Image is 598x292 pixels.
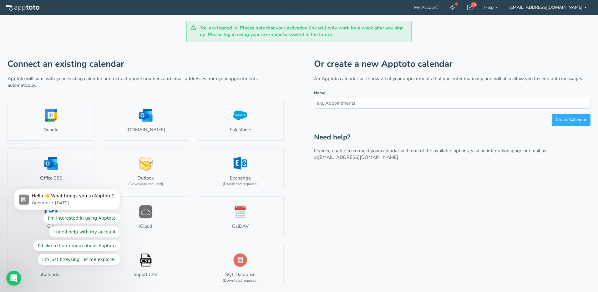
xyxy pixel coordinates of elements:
[6,5,39,11] img: logo-apptoto--white.svg
[314,133,590,141] h2: Need help?
[33,127,116,138] button: Quick reply: I'm just browsing, let me explore!
[197,245,284,285] a: SQL Database
[314,76,590,82] p: An Apptoto calendar will show all of your appointments that you enter manually and will also allo...
[102,100,189,141] a: [DOMAIN_NAME]
[128,181,163,187] div: (Download required)
[552,114,590,126] button: Create Calendar
[314,148,590,161] p: If you’re unable to connect your calendar with one of the available options, visit our page or em...
[197,196,284,237] a: CalDAV
[223,181,258,187] div: (Download required)
[314,98,590,109] input: e.g. Appointments
[318,154,399,160] a: [EMAIL_ADDRESS][DOMAIN_NAME].
[102,196,189,237] a: iCloud
[6,271,21,286] iframe: Intercom live chat
[197,100,284,141] a: Salesforce
[186,21,412,42] div: You are logged in. Please note that your activation link will only work for a week after you sign...
[197,148,284,189] a: Exchange
[102,245,189,285] a: Import CSV
[487,148,512,154] a: integrations
[223,278,258,283] div: (Download required)
[8,76,284,89] p: Apptoto will sync with your existing calendar and extract phone numbers and email addresses from ...
[8,59,284,69] h1: Connect an existing calendar
[8,100,94,141] a: Google
[314,90,325,96] label: Name
[102,148,189,189] a: Outlook
[314,59,590,69] h1: Or create a new Apptoto calendar
[5,127,130,275] iframe: Intercom notifications message
[471,2,477,8] div: 10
